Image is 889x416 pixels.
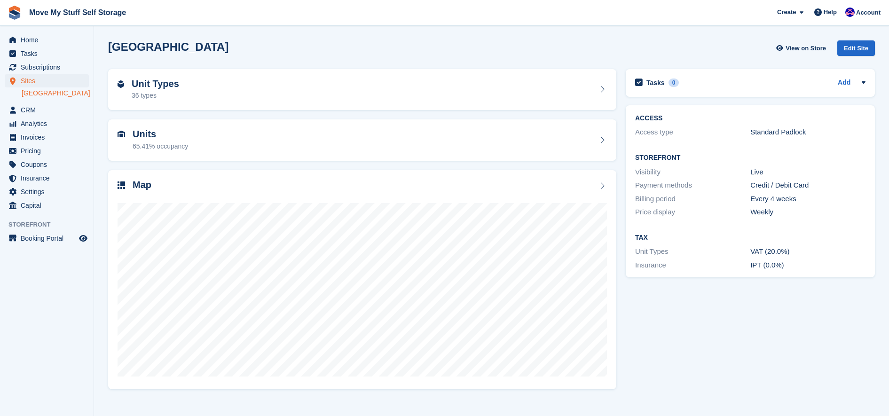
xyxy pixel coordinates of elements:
[21,103,77,117] span: CRM
[118,131,125,137] img: unit-icn-7be61d7bf1b0ce9d3e12c5938cc71ed9869f7b940bace4675aadf7bd6d80202e.svg
[25,5,130,20] a: Move My Stuff Self Storage
[635,180,750,191] div: Payment methods
[856,8,881,17] span: Account
[5,131,89,144] a: menu
[21,61,77,74] span: Subscriptions
[21,144,77,157] span: Pricing
[635,194,750,204] div: Billing period
[108,119,616,161] a: Units 65.41% occupancy
[635,115,865,122] h2: ACCESS
[635,154,865,162] h2: Storefront
[21,172,77,185] span: Insurance
[21,74,77,87] span: Sites
[21,199,77,212] span: Capital
[635,260,750,271] div: Insurance
[133,180,151,190] h2: Map
[775,40,830,56] a: View on Store
[838,78,850,88] a: Add
[21,232,77,245] span: Booking Portal
[750,260,865,271] div: IPT (0.0%)
[5,185,89,198] a: menu
[108,69,616,110] a: Unit Types 36 types
[8,220,94,229] span: Storefront
[750,167,865,178] div: Live
[635,246,750,257] div: Unit Types
[133,129,188,140] h2: Units
[21,47,77,60] span: Tasks
[845,8,855,17] img: Jade Whetnall
[777,8,796,17] span: Create
[5,61,89,74] a: menu
[118,80,124,88] img: unit-type-icn-2b2737a686de81e16bb02015468b77c625bbabd49415b5ef34ead5e3b44a266d.svg
[5,172,89,185] a: menu
[635,234,865,242] h2: Tax
[21,131,77,144] span: Invoices
[750,127,865,138] div: Standard Padlock
[5,47,89,60] a: menu
[5,144,89,157] a: menu
[669,78,679,87] div: 0
[5,74,89,87] a: menu
[646,78,665,87] h2: Tasks
[5,232,89,245] a: menu
[132,91,179,101] div: 36 types
[750,180,865,191] div: Credit / Debit Card
[635,167,750,178] div: Visibility
[118,181,125,189] img: map-icn-33ee37083ee616e46c38cad1a60f524a97daa1e2b2c8c0bc3eb3415660979fc1.svg
[837,40,875,60] a: Edit Site
[5,33,89,47] a: menu
[5,158,89,171] a: menu
[5,117,89,130] a: menu
[21,33,77,47] span: Home
[750,194,865,204] div: Every 4 weeks
[5,199,89,212] a: menu
[108,170,616,390] a: Map
[21,117,77,130] span: Analytics
[635,207,750,218] div: Price display
[21,158,77,171] span: Coupons
[837,40,875,56] div: Edit Site
[22,89,89,98] a: [GEOGRAPHIC_DATA]
[133,141,188,151] div: 65.41% occupancy
[750,246,865,257] div: VAT (20.0%)
[8,6,22,20] img: stora-icon-8386f47178a22dfd0bd8f6a31ec36ba5ce8667c1dd55bd0f319d3a0aa187defe.svg
[635,127,750,138] div: Access type
[108,40,228,53] h2: [GEOGRAPHIC_DATA]
[824,8,837,17] span: Help
[786,44,826,53] span: View on Store
[5,103,89,117] a: menu
[78,233,89,244] a: Preview store
[750,207,865,218] div: Weekly
[132,78,179,89] h2: Unit Types
[21,185,77,198] span: Settings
